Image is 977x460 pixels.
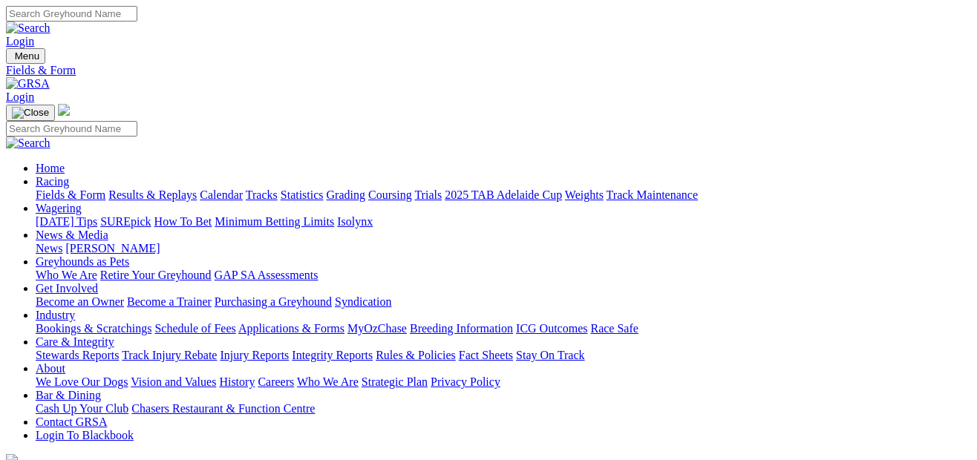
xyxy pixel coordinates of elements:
[36,375,971,389] div: About
[36,215,971,229] div: Wagering
[122,349,217,361] a: Track Injury Rebate
[6,137,50,150] img: Search
[215,269,318,281] a: GAP SA Assessments
[36,429,134,441] a: Login To Blackbook
[36,349,971,362] div: Care & Integrity
[36,188,105,201] a: Fields & Form
[220,349,289,361] a: Injury Reports
[6,105,55,121] button: Toggle navigation
[6,6,137,22] input: Search
[154,215,212,228] a: How To Bet
[6,22,50,35] img: Search
[431,375,500,388] a: Privacy Policy
[6,48,45,64] button: Toggle navigation
[246,188,278,201] a: Tracks
[36,295,124,308] a: Become an Owner
[154,322,235,335] a: Schedule of Fees
[238,322,344,335] a: Applications & Forms
[292,349,373,361] a: Integrity Reports
[445,188,562,201] a: 2025 TAB Adelaide Cup
[36,295,971,309] div: Get Involved
[108,188,197,201] a: Results & Replays
[6,64,971,77] a: Fields & Form
[12,107,49,119] img: Close
[36,175,69,188] a: Racing
[36,162,65,174] a: Home
[36,322,971,335] div: Industry
[58,104,70,116] img: logo-grsa-white.png
[6,35,34,47] a: Login
[368,188,412,201] a: Coursing
[100,215,151,228] a: SUREpick
[565,188,604,201] a: Weights
[36,402,971,415] div: Bar & Dining
[376,349,456,361] a: Rules & Policies
[36,229,108,241] a: News & Media
[281,188,324,201] a: Statistics
[516,349,584,361] a: Stay On Track
[131,375,216,388] a: Vision and Values
[607,188,698,201] a: Track Maintenance
[36,309,75,321] a: Industry
[590,322,638,335] a: Race Safe
[6,121,137,137] input: Search
[36,269,97,281] a: Who We Are
[362,375,428,388] a: Strategic Plan
[337,215,373,228] a: Isolynx
[100,269,212,281] a: Retire Your Greyhound
[36,215,97,228] a: [DATE] Tips
[215,215,334,228] a: Minimum Betting Limits
[219,375,255,388] a: History
[36,402,128,415] a: Cash Up Your Club
[36,255,129,268] a: Greyhounds as Pets
[15,50,39,62] span: Menu
[347,322,407,335] a: MyOzChase
[36,322,151,335] a: Bookings & Scratchings
[258,375,294,388] a: Careers
[36,269,971,282] div: Greyhounds as Pets
[6,91,34,103] a: Login
[36,375,128,388] a: We Love Our Dogs
[36,202,82,214] a: Wagering
[516,322,587,335] a: ICG Outcomes
[36,282,98,295] a: Get Involved
[327,188,365,201] a: Grading
[459,349,513,361] a: Fact Sheets
[36,349,119,361] a: Stewards Reports
[36,188,971,202] div: Racing
[36,335,114,348] a: Care & Integrity
[215,295,332,308] a: Purchasing a Greyhound
[36,415,107,428] a: Contact GRSA
[36,389,101,401] a: Bar & Dining
[131,402,315,415] a: Chasers Restaurant & Function Centre
[297,375,359,388] a: Who We Are
[36,242,971,255] div: News & Media
[36,362,65,375] a: About
[335,295,391,308] a: Syndication
[6,77,50,91] img: GRSA
[200,188,243,201] a: Calendar
[410,322,513,335] a: Breeding Information
[65,242,160,254] a: [PERSON_NAME]
[36,242,62,254] a: News
[127,295,212,308] a: Become a Trainer
[414,188,442,201] a: Trials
